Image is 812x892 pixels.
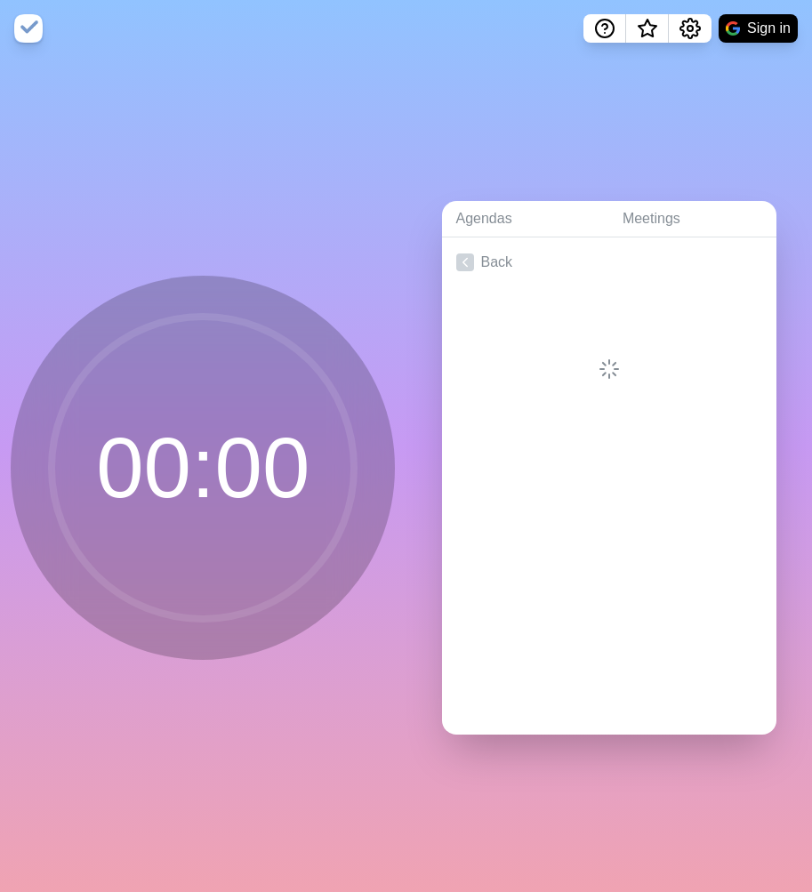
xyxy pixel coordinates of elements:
[608,201,776,237] a: Meetings
[726,21,740,36] img: google logo
[719,14,798,43] button: Sign in
[626,14,669,43] button: What’s new
[583,14,626,43] button: Help
[442,201,608,237] a: Agendas
[14,14,43,43] img: timeblocks logo
[442,237,777,287] a: Back
[669,14,712,43] button: Settings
